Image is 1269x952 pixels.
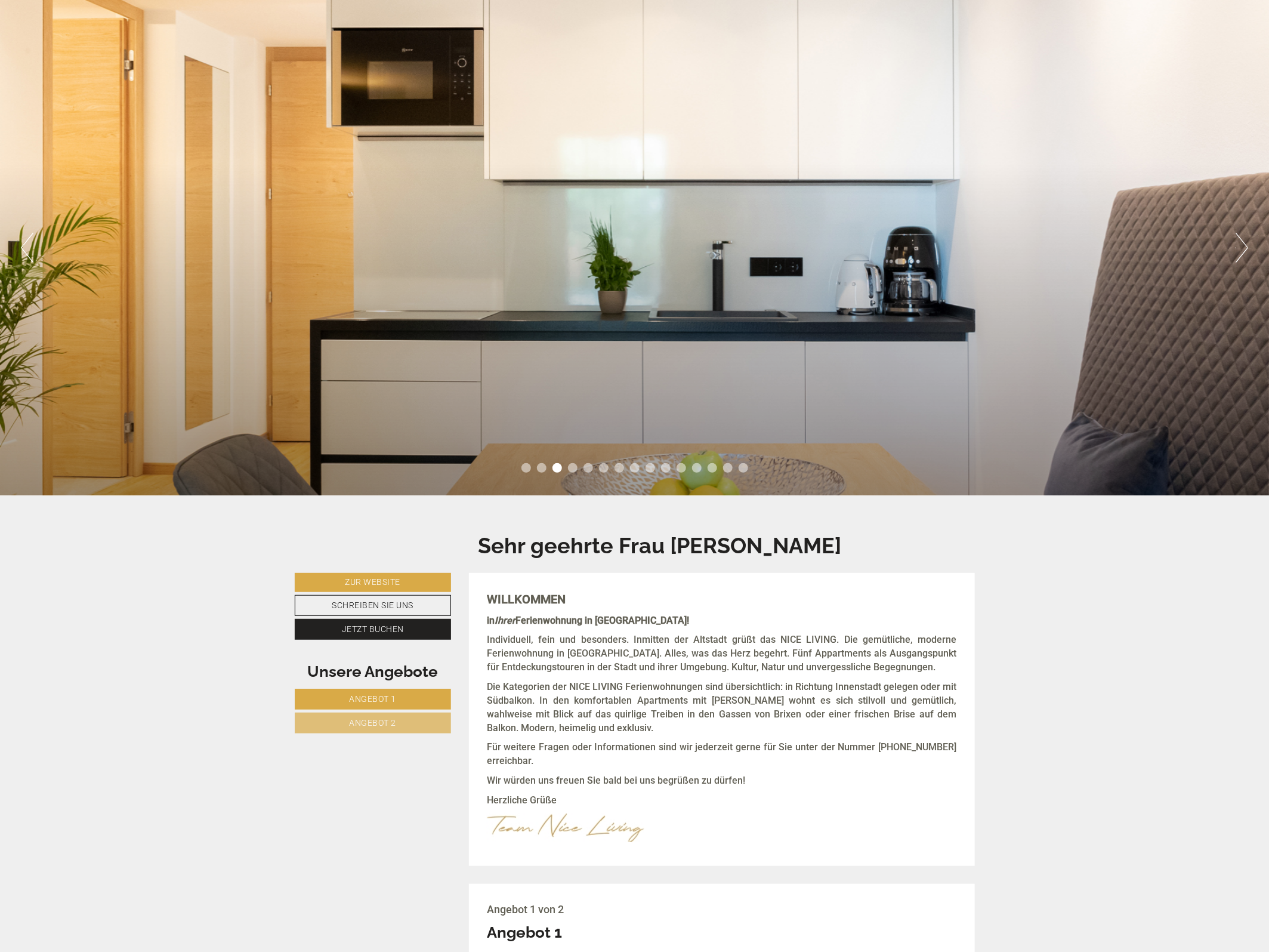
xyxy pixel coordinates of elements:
[295,595,452,616] a: Schreiben Sie uns
[350,718,397,728] span: Angebot 2
[487,592,566,606] span: WILLKOMMEN
[487,814,644,842] img: image
[487,633,957,674] p: Individuell, fein und besonders. Inmitten der Altstadt grüßt das NICE LIVING. Die gemütliche, mod...
[487,903,564,916] span: Angebot 1 von 2
[295,619,452,640] a: Jetzt buchen
[295,661,452,683] div: Unsere Angebote
[487,741,957,768] p: Für weitere Fragen oder Informationen sind wir jederzeit gerne für Sie unter der Nummer [PHONE_NU...
[1236,233,1248,263] button: Next
[487,794,957,808] p: Herzliche Grüße
[487,774,957,788] p: Wir würden uns freuen Sie bald bei uns begrüßen zu dürfen!
[478,534,841,558] h1: Sehr geehrte Frau [PERSON_NAME]
[487,615,689,626] strong: in Ferienwohnung in [GEOGRAPHIC_DATA]!
[487,922,562,944] div: Angebot 1
[350,694,397,704] span: Angebot 1
[495,615,515,626] em: Ihrer
[295,573,452,592] a: Zur Website
[487,680,957,735] p: Die Kategorien der NICE LIVING Ferienwohnungen sind übersichtlich: in Richtung Innenstadt gelegen...
[21,233,33,263] button: Previous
